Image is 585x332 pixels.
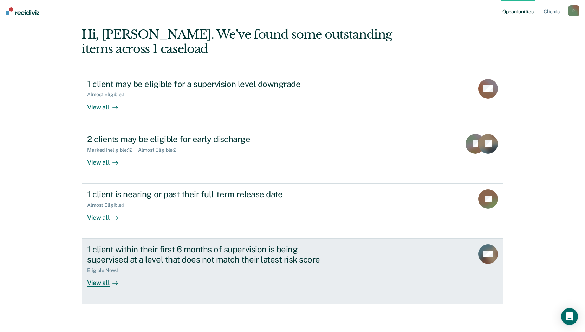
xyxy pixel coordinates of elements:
[87,98,126,111] div: View all
[87,134,334,144] div: 2 clients may be eligible for early discharge
[6,7,39,15] img: Recidiviz
[87,244,334,265] div: 1 client within their first 6 months of supervision is being supervised at a level that does not ...
[87,267,124,273] div: Eligible Now : 1
[87,79,334,89] div: 1 client may be eligible for a supervision level downgrade
[568,5,579,16] button: R
[82,128,503,184] a: 2 clients may be eligible for early dischargeMarked Ineligible:12Almost Eligible:2View all
[82,27,419,56] div: Hi, [PERSON_NAME]. We’ve found some outstanding items across 1 caseload
[87,189,334,199] div: 1 client is nearing or past their full-term release date
[138,147,182,153] div: Almost Eligible : 2
[87,147,138,153] div: Marked Ineligible : 12
[82,184,503,239] a: 1 client is nearing or past their full-term release dateAlmost Eligible:1View all
[87,273,126,287] div: View all
[561,308,578,325] div: Open Intercom Messenger
[87,208,126,222] div: View all
[87,92,130,98] div: Almost Eligible : 1
[82,73,503,128] a: 1 client may be eligible for a supervision level downgradeAlmost Eligible:1View all
[87,153,126,166] div: View all
[87,202,130,208] div: Almost Eligible : 1
[82,239,503,304] a: 1 client within their first 6 months of supervision is being supervised at a level that does not ...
